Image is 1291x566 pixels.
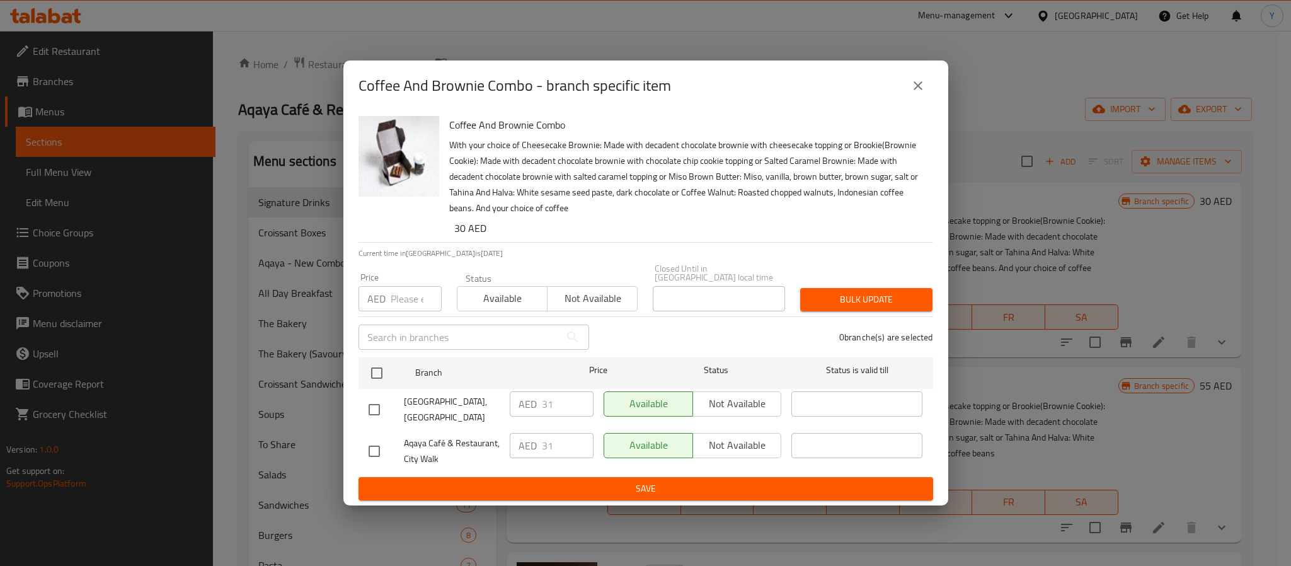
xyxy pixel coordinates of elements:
[449,137,923,216] p: With your choice of Cheesecake Brownie: Made with decadent chocolate brownie with cheesecake topp...
[359,325,560,350] input: Search in branches
[369,481,923,497] span: Save
[359,76,671,96] h2: Coffee And Brownie Combo - branch specific item
[404,394,500,425] span: [GEOGRAPHIC_DATA], [GEOGRAPHIC_DATA]
[800,288,932,311] button: Bulk update
[839,331,933,344] p: 0 branche(s) are selected
[553,289,633,308] span: Not available
[404,436,500,467] span: Aqaya Café & Restaurant, City Walk
[519,396,537,412] p: AED
[415,365,546,381] span: Branch
[391,286,442,311] input: Please enter price
[519,438,537,453] p: AED
[462,289,542,308] span: Available
[449,116,923,134] h6: Coffee And Brownie Combo
[359,248,933,259] p: Current time in [GEOGRAPHIC_DATA] is [DATE]
[457,286,548,311] button: Available
[359,116,439,197] img: Coffee And Brownie Combo
[791,362,922,378] span: Status is valid till
[542,433,594,458] input: Please enter price
[903,71,933,101] button: close
[547,286,638,311] button: Not available
[650,362,781,378] span: Status
[359,477,933,500] button: Save
[367,291,386,306] p: AED
[556,362,640,378] span: Price
[810,292,922,308] span: Bulk update
[542,391,594,417] input: Please enter price
[454,219,923,237] h6: 30 AED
